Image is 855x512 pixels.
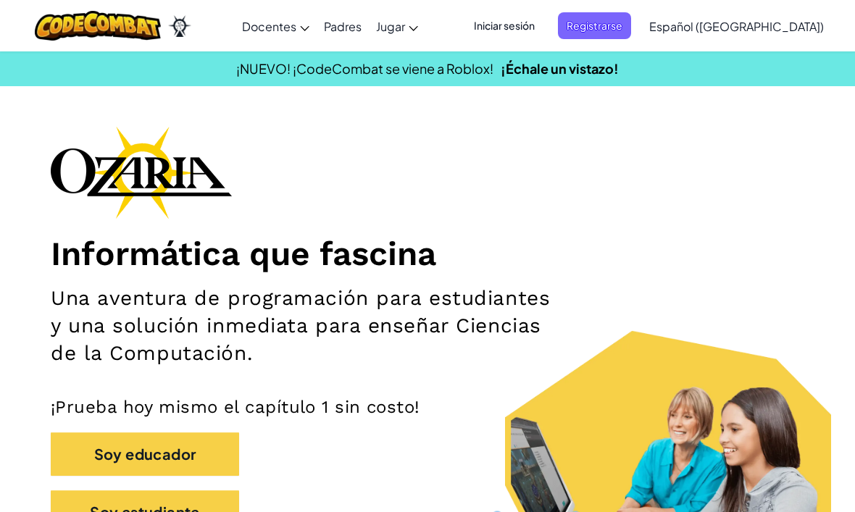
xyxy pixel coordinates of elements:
span: Docentes [242,19,296,34]
button: Registrarse [558,12,631,39]
img: Ozaria branding logo [51,126,232,219]
span: ¡NUEVO! ¡CodeCombat se viene a Roblox! [236,60,493,77]
button: Iniciar sesión [465,12,543,39]
span: Jugar [376,19,405,34]
p: ¡Prueba hoy mismo el capítulo 1 sin costo! [51,396,804,418]
a: ¡Échale un vistazo! [501,60,619,77]
h1: Informática que fascina [51,233,804,274]
a: Jugar [369,7,425,46]
h2: Una aventura de programación para estudiantes y una solución inmediata para enseñar Ciencias de l... [51,285,556,367]
button: Soy educador [51,432,239,476]
span: Español ([GEOGRAPHIC_DATA]) [649,19,824,34]
a: Docentes [235,7,317,46]
img: Ozaria [168,15,191,37]
a: Español ([GEOGRAPHIC_DATA]) [642,7,831,46]
a: Padres [317,7,369,46]
img: CodeCombat logo [35,11,162,41]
